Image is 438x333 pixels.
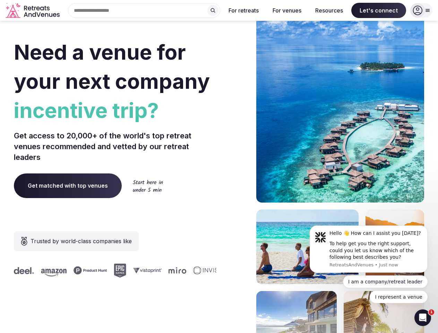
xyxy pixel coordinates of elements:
button: For venues [267,3,307,18]
a: Visit the homepage [6,3,61,18]
p: Get access to 20,000+ of the world's top retreat venues recommended and vetted by our retreat lea... [14,130,216,162]
span: Let's connect [351,3,406,18]
span: Need a venue for your next company [14,40,210,94]
svg: Invisible company logo [192,266,230,275]
img: woman sitting in back of truck with camels [366,210,424,284]
img: yoga on tropical beach [256,210,359,284]
svg: Epic Games company logo [112,264,125,277]
span: incentive trip? [14,96,216,125]
svg: Vistaprint company logo [132,267,160,273]
iframe: Intercom notifications message [299,219,438,307]
svg: Miro company logo [167,267,185,274]
button: For retreats [223,3,264,18]
span: 1 [429,309,434,315]
iframe: Intercom live chat [414,309,431,326]
svg: Deel company logo [12,267,33,274]
button: Resources [310,3,349,18]
svg: Retreats and Venues company logo [6,3,61,18]
span: Trusted by world-class companies like [31,237,132,245]
a: Get matched with top venues [14,173,122,198]
img: Start here in under 5 min [133,180,163,192]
